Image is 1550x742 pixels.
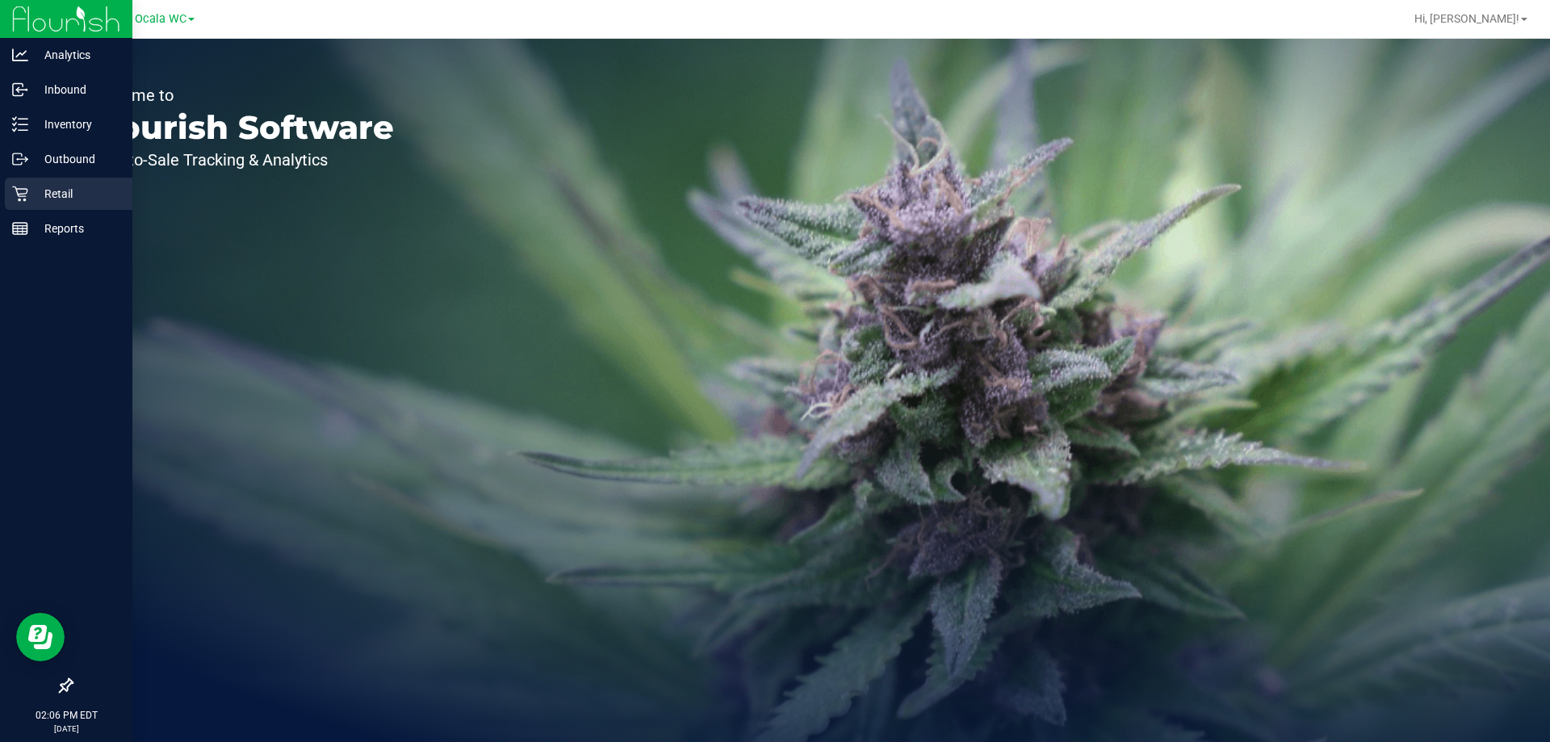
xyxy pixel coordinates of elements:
[87,152,394,168] p: Seed-to-Sale Tracking & Analytics
[28,45,125,65] p: Analytics
[28,115,125,134] p: Inventory
[87,87,394,103] p: Welcome to
[12,116,28,132] inline-svg: Inventory
[87,111,394,144] p: Flourish Software
[28,80,125,99] p: Inbound
[12,82,28,98] inline-svg: Inbound
[1414,12,1519,25] span: Hi, [PERSON_NAME]!
[16,613,65,661] iframe: Resource center
[28,219,125,238] p: Reports
[135,12,186,26] span: Ocala WC
[12,47,28,63] inline-svg: Analytics
[28,184,125,203] p: Retail
[7,723,125,735] p: [DATE]
[12,151,28,167] inline-svg: Outbound
[28,149,125,169] p: Outbound
[12,186,28,202] inline-svg: Retail
[7,708,125,723] p: 02:06 PM EDT
[12,220,28,237] inline-svg: Reports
